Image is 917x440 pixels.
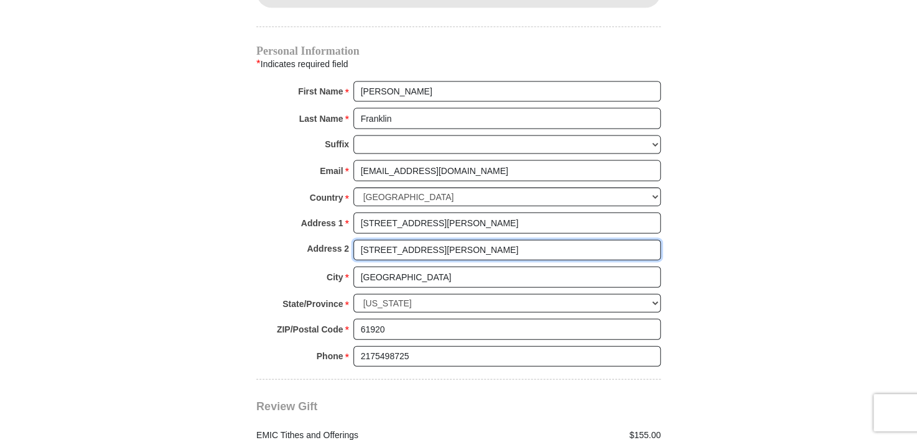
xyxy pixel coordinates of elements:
[320,162,343,180] strong: Email
[256,56,661,72] div: Indicates required field
[282,295,343,313] strong: State/Province
[307,240,349,257] strong: Address 2
[310,189,343,206] strong: Country
[327,268,343,286] strong: City
[298,83,343,100] strong: First Name
[325,135,349,153] strong: Suffix
[277,321,343,338] strong: ZIP/Postal Code
[256,400,317,413] span: Review Gift
[299,110,343,127] strong: Last Name
[301,214,343,232] strong: Address 1
[317,347,343,365] strong: Phone
[256,46,661,56] h4: Personal Information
